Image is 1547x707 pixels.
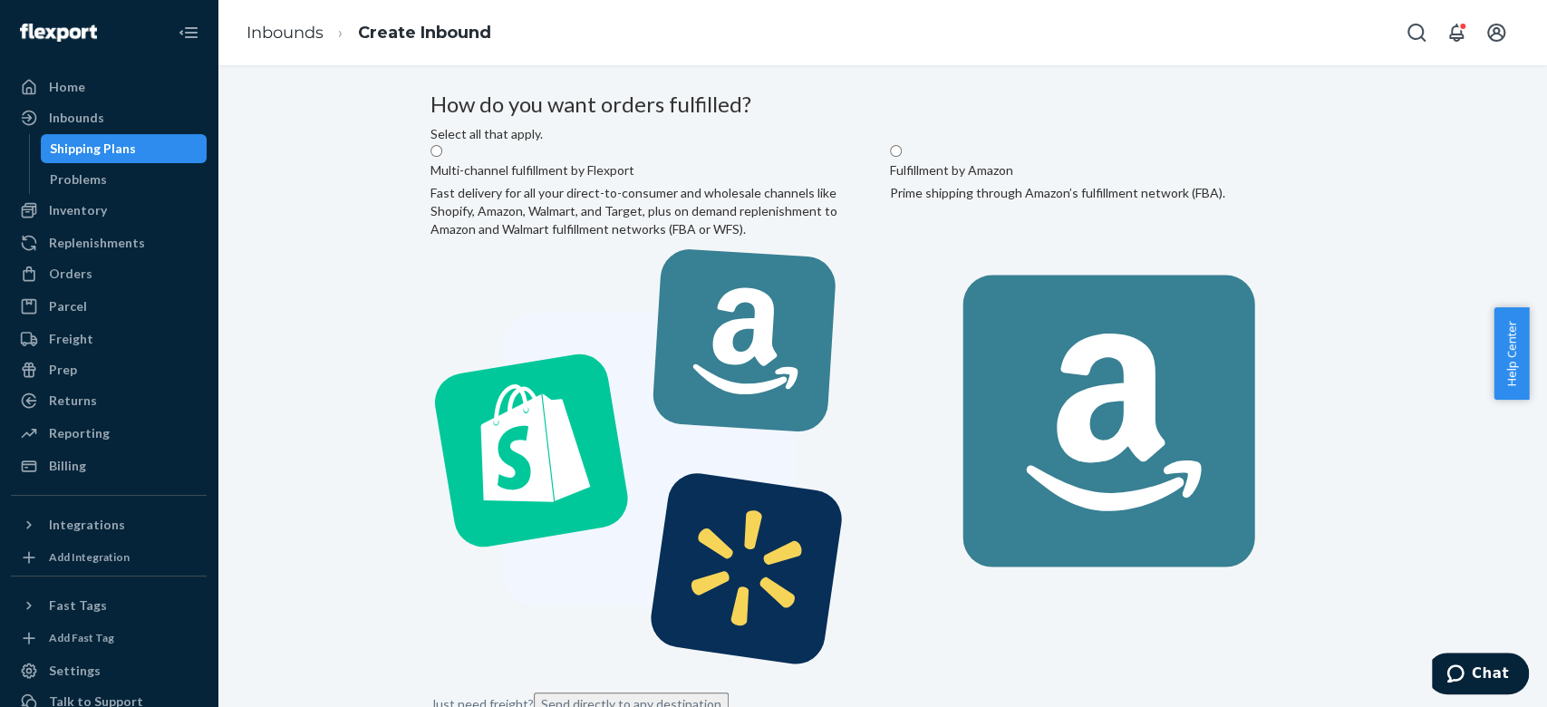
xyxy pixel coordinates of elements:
a: Reporting [11,419,207,448]
a: Create Inbound [358,23,491,43]
label: Multi-channel fulfillment by Flexport [430,161,634,179]
button: Open account menu [1478,15,1514,51]
div: Settings [49,662,101,680]
button: Open notifications [1438,15,1474,51]
a: Add Fast Tag [11,627,207,649]
input: Multi-channel fulfillment by FlexportFast delivery for all your direct-to-consumer and wholesale ... [430,145,442,157]
div: Reporting [49,424,110,442]
div: Select all that apply. [430,125,1335,143]
div: Shipping Plans [50,140,136,158]
div: Freight [49,330,93,348]
button: Close Navigation [170,15,207,51]
div: Fast delivery for all your direct-to-consumer and wholesale channels like Shopify, Amazon, Walmar... [430,184,875,238]
input: Fulfillment by AmazonPrime shipping through Amazon’s fulfillment network (FBA). [890,145,902,157]
button: Fast Tags [11,591,207,620]
div: Inventory [49,201,107,219]
ol: breadcrumbs [232,6,506,60]
div: Add Fast Tag [49,630,114,645]
div: Add Integration [49,549,130,565]
button: Integrations [11,510,207,539]
a: Freight [11,324,207,353]
div: Inbounds [49,109,104,127]
a: Inbounds [247,23,324,43]
a: Problems [41,165,208,194]
div: Billing [49,457,86,475]
div: Parcel [49,297,87,315]
a: Replenishments [11,228,207,257]
a: Billing [11,451,207,480]
div: Integrations [49,516,125,534]
a: Orders [11,259,207,288]
div: Problems [50,170,107,189]
div: Replenishments [49,234,145,252]
a: Inventory [11,196,207,225]
a: Add Integration [11,547,207,568]
label: Fulfillment by Amazon [890,161,1013,179]
div: Fast Tags [49,596,107,615]
a: Returns [11,386,207,415]
div: Prep [49,361,77,379]
a: Home [11,73,207,102]
a: Inbounds [11,103,207,132]
button: Help Center [1494,307,1529,400]
a: Settings [11,656,207,685]
iframe: Opens a widget where you can chat to one of our agents [1432,653,1529,698]
a: Shipping Plans [41,134,208,163]
a: Prep [11,355,207,384]
button: Open Search Box [1398,15,1435,51]
a: Parcel [11,292,207,321]
div: Returns [49,392,97,410]
div: Orders [49,265,92,283]
div: Prime shipping through Amazon’s fulfillment network (FBA). [890,184,1335,202]
div: Home [49,78,85,96]
img: Flexport logo [20,24,97,42]
h3: How do you want orders fulfilled? [430,92,1335,116]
